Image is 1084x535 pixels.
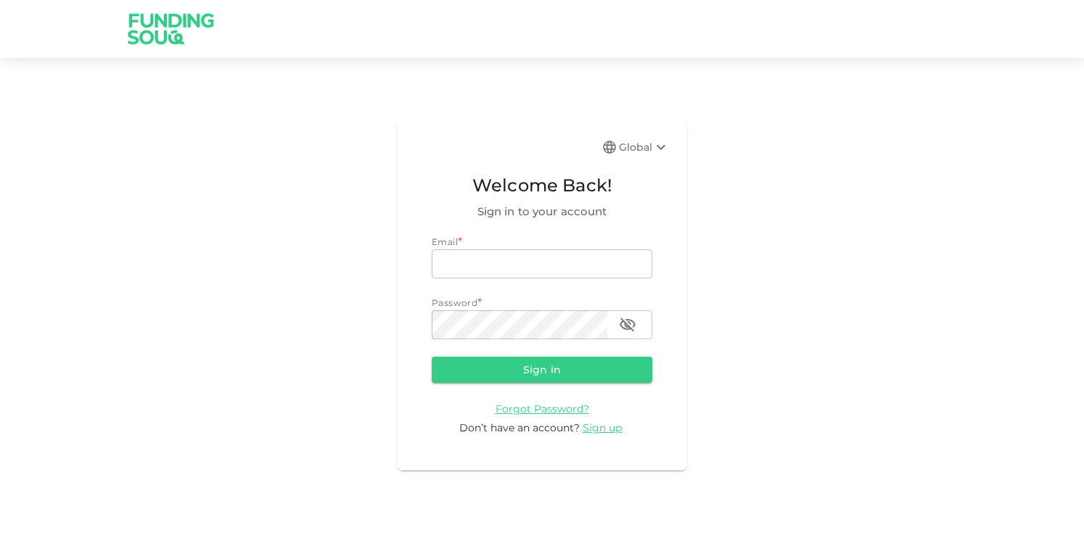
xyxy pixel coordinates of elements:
button: Sign in [432,357,652,383]
span: Don’t have an account? [459,421,580,434]
a: Forgot Password? [496,402,589,415]
span: Sign up [583,421,622,434]
div: Global [619,138,670,156]
span: Forgot Password? [496,402,589,415]
input: password [432,310,607,339]
span: Password [432,297,477,308]
span: Sign in to your account [432,203,652,220]
input: email [432,249,652,278]
span: Welcome Back! [432,172,652,199]
span: Email [432,236,458,247]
